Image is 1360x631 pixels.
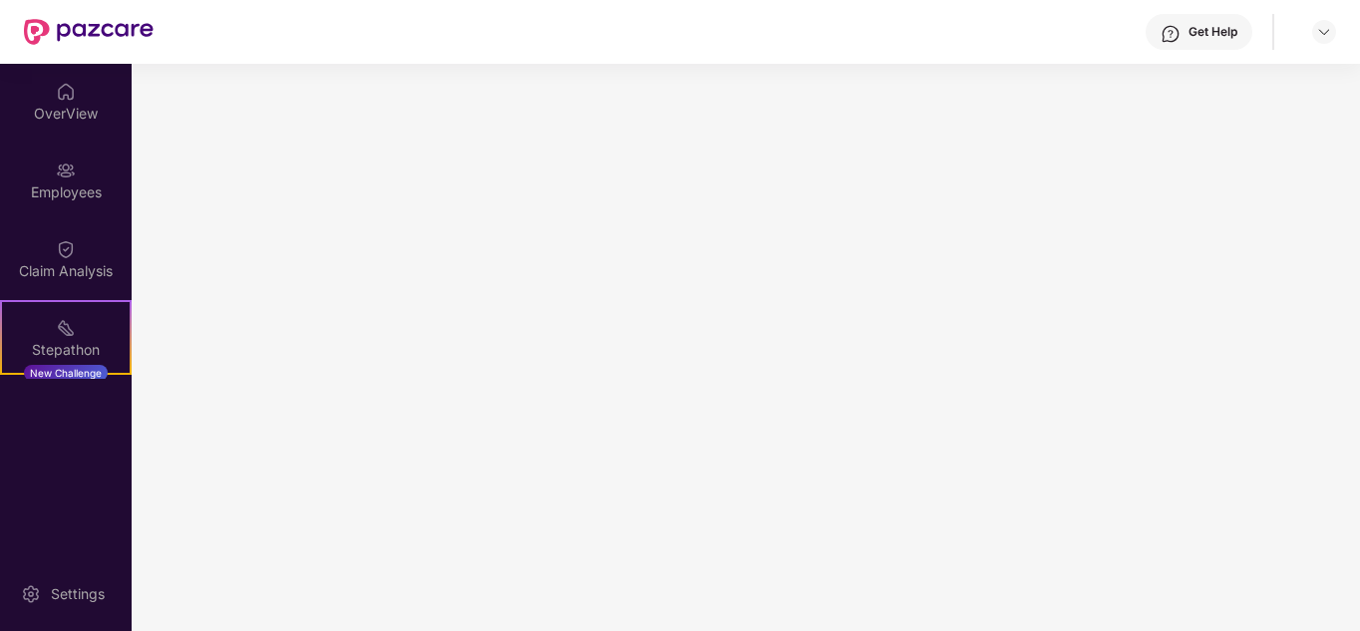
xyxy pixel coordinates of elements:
[45,584,111,604] div: Settings
[1161,24,1181,44] img: svg+xml;base64,PHN2ZyBpZD0iSGVscC0zMngzMiIgeG1sbnM9Imh0dHA6Ly93d3cudzMub3JnLzIwMDAvc3ZnIiB3aWR0aD...
[2,340,130,360] div: Stepathon
[56,239,76,259] img: svg+xml;base64,PHN2ZyBpZD0iQ2xhaW0iIHhtbG5zPSJodHRwOi8vd3d3LnczLm9yZy8yMDAwL3N2ZyIgd2lkdGg9IjIwIi...
[21,584,41,604] img: svg+xml;base64,PHN2ZyBpZD0iU2V0dGluZy0yMHgyMCIgeG1sbnM9Imh0dHA6Ly93d3cudzMub3JnLzIwMDAvc3ZnIiB3aW...
[24,19,154,45] img: New Pazcare Logo
[56,318,76,338] img: svg+xml;base64,PHN2ZyB4bWxucz0iaHR0cDovL3d3dy53My5vcmcvMjAwMC9zdmciIHdpZHRoPSIyMSIgaGVpZ2h0PSIyMC...
[56,160,76,180] img: svg+xml;base64,PHN2ZyBpZD0iRW1wbG95ZWVzIiB4bWxucz0iaHR0cDovL3d3dy53My5vcmcvMjAwMC9zdmciIHdpZHRoPS...
[1316,24,1332,40] img: svg+xml;base64,PHN2ZyBpZD0iRHJvcGRvd24tMzJ4MzIiIHhtbG5zPSJodHRwOi8vd3d3LnczLm9yZy8yMDAwL3N2ZyIgd2...
[56,82,76,102] img: svg+xml;base64,PHN2ZyBpZD0iSG9tZSIgeG1sbnM9Imh0dHA6Ly93d3cudzMub3JnLzIwMDAvc3ZnIiB3aWR0aD0iMjAiIG...
[24,365,108,381] div: New Challenge
[1189,24,1237,40] div: Get Help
